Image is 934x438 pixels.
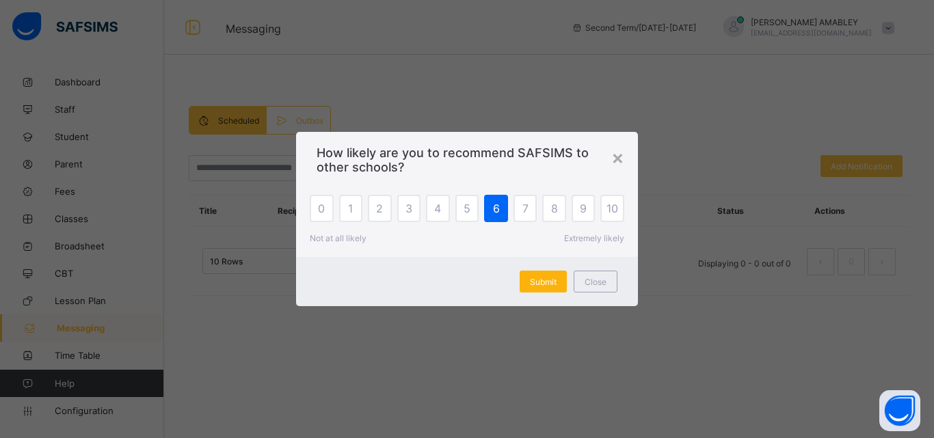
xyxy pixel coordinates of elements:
div: × [611,146,624,169]
span: 1 [348,202,353,215]
div: 0 [310,195,334,222]
span: 8 [551,202,558,215]
span: 9 [580,202,587,215]
span: Extremely likely [564,233,624,243]
span: 6 [493,202,500,215]
button: Open asap [879,390,920,431]
span: 5 [464,202,470,215]
span: 3 [405,202,412,215]
span: 4 [434,202,441,215]
span: Not at all likely [310,233,366,243]
span: 2 [376,202,383,215]
span: Submit [530,277,557,287]
span: 10 [606,202,618,215]
span: How likely are you to recommend SAFSIMS to other schools? [317,146,617,174]
span: 7 [522,202,529,215]
span: Close [585,277,606,287]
